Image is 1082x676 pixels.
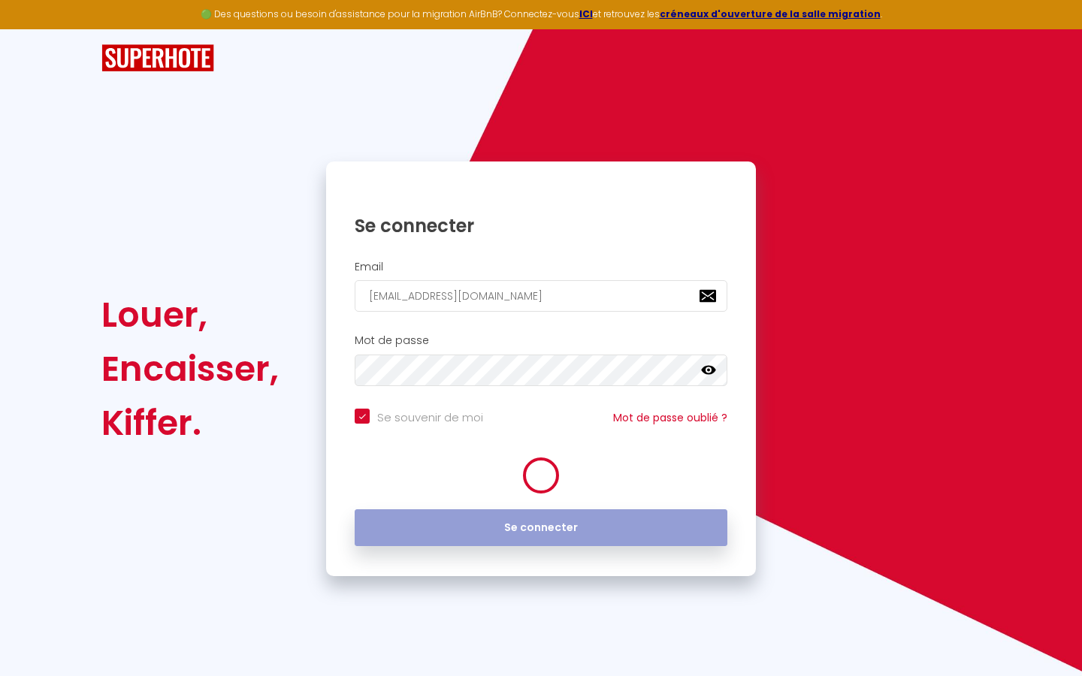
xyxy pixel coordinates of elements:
input: Ton Email [355,280,727,312]
div: Kiffer. [101,396,279,450]
img: SuperHote logo [101,44,214,72]
a: créneaux d'ouverture de la salle migration [660,8,881,20]
a: Mot de passe oublié ? [613,410,727,425]
button: Ouvrir le widget de chat LiveChat [12,6,57,51]
div: Louer, [101,288,279,342]
button: Se connecter [355,509,727,547]
h2: Mot de passe [355,334,727,347]
div: Encaisser, [101,342,279,396]
a: ICI [579,8,593,20]
h2: Email [355,261,727,273]
h1: Se connecter [355,214,727,237]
